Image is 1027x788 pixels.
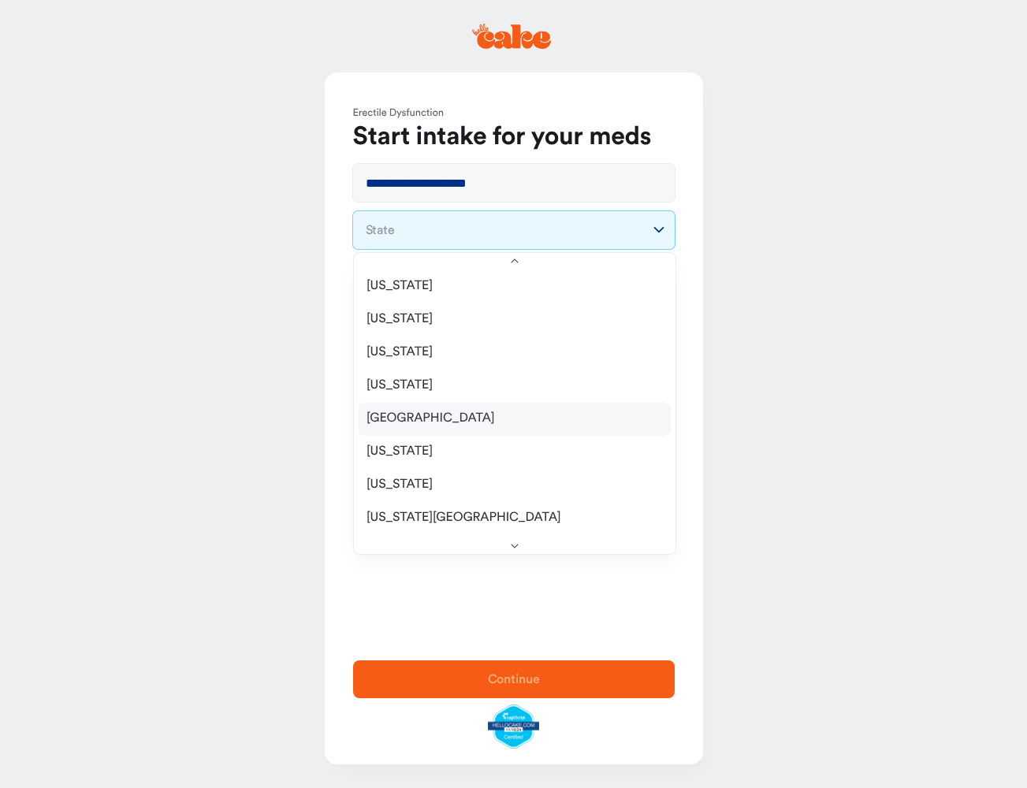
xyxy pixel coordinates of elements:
span: [US_STATE] [367,278,433,294]
span: [GEOGRAPHIC_DATA] [367,411,494,426]
span: [US_STATE][GEOGRAPHIC_DATA] [367,510,561,526]
span: [US_STATE] [367,444,433,459]
span: [US_STATE] [367,344,433,360]
span: [US_STATE] [367,377,433,393]
span: [US_STATE] [367,477,433,492]
span: [US_STATE] [367,311,433,327]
